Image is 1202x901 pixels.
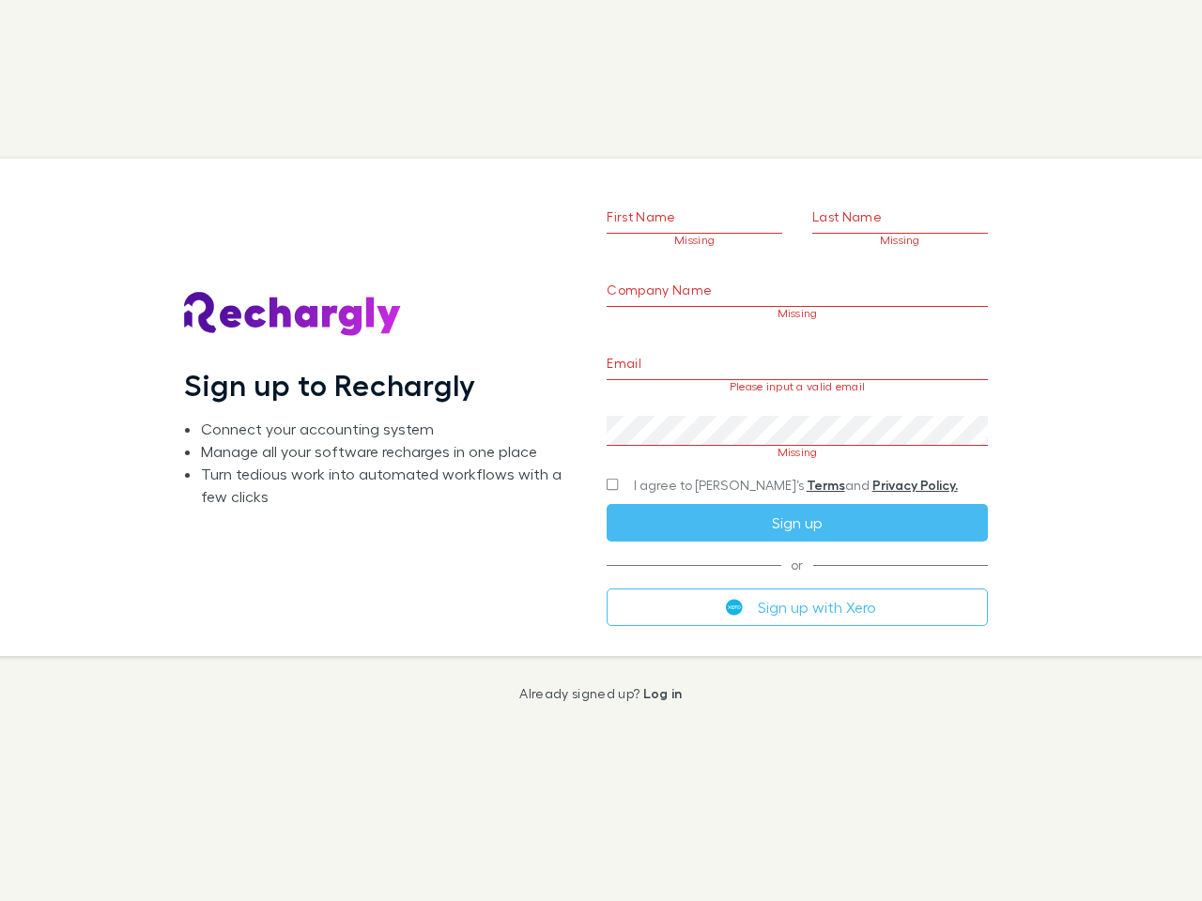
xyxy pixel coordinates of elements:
li: Manage all your software recharges in one place [201,440,577,463]
a: Log in [643,685,683,701]
a: Privacy Policy. [872,477,958,493]
button: Sign up [607,504,987,542]
p: Missing [812,234,988,247]
p: Please input a valid email [607,380,987,393]
img: Xero's logo [726,599,743,616]
button: Sign up with Xero [607,588,987,626]
span: I agree to [PERSON_NAME]’s and [634,476,958,495]
span: or [607,564,987,565]
p: Missing [607,446,987,459]
p: Missing [607,234,782,247]
p: Already signed up? [519,686,682,701]
h1: Sign up to Rechargly [184,367,476,403]
li: Turn tedious work into automated workflows with a few clicks [201,463,577,508]
li: Connect your accounting system [201,418,577,440]
a: Terms [807,477,845,493]
p: Missing [607,307,987,320]
img: Rechargly's Logo [184,292,402,337]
